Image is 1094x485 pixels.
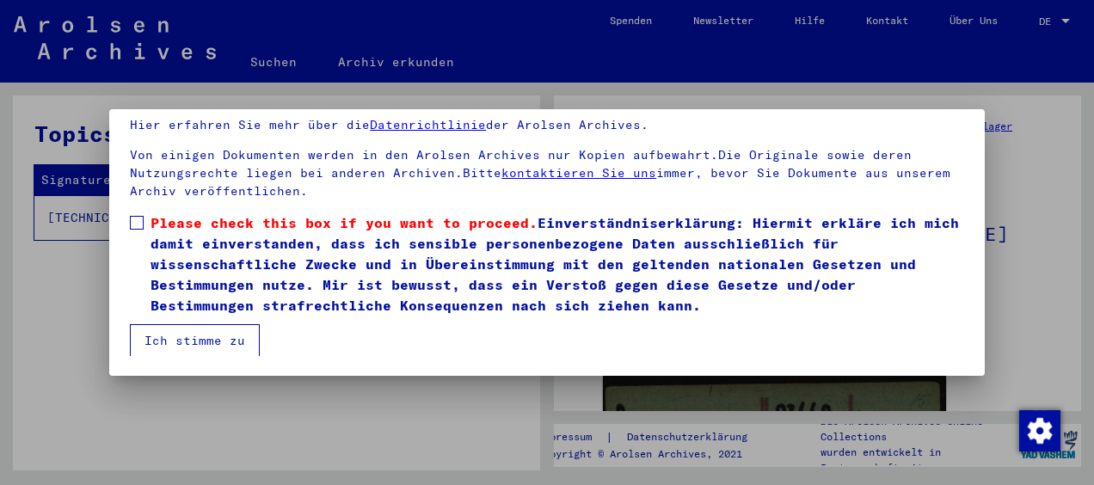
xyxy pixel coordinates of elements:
span: Einverständniserklärung: Hiermit erkläre ich mich damit einverstanden, dass ich sensible personen... [151,212,964,316]
button: Ich stimme zu [130,324,260,357]
span: Please check this box if you want to proceed. [151,214,538,231]
p: Hier erfahren Sie mehr über die der Arolsen Archives. [130,116,964,134]
img: Zustimmung ändern [1019,410,1060,451]
p: Von einigen Dokumenten werden in den Arolsen Archives nur Kopien aufbewahrt.Die Originale sowie d... [130,146,964,200]
a: kontaktieren Sie uns [501,165,656,181]
a: Datenrichtlinie [370,117,486,132]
